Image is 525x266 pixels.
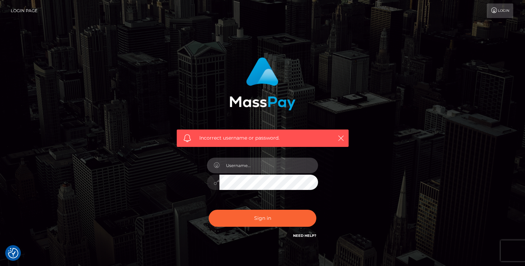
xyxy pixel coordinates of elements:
a: Login [487,3,513,18]
button: Consent Preferences [8,248,18,258]
span: Incorrect username or password. [199,134,326,142]
button: Sign in [209,210,316,227]
a: Login Page [11,3,37,18]
input: Username... [219,158,318,173]
a: Need Help? [293,233,316,238]
img: Revisit consent button [8,248,18,258]
img: MassPay Login [230,57,295,110]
